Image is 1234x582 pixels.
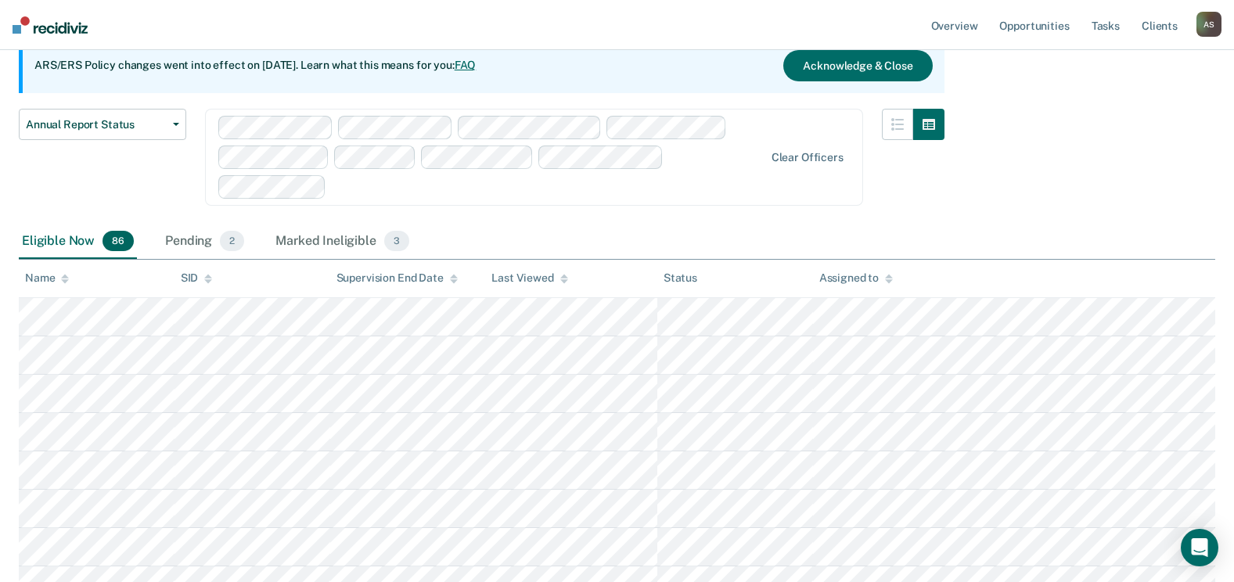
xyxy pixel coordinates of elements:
span: Annual Report Status [26,118,167,131]
div: Name [25,271,69,285]
p: ARS/ERS Policy changes went into effect on [DATE]. Learn what this means for you: [34,58,476,74]
span: 86 [103,231,134,251]
div: Last Viewed [491,271,567,285]
a: FAQ [455,59,477,71]
div: Eligible Now86 [19,225,137,259]
div: A S [1196,12,1221,37]
span: 2 [220,231,244,251]
button: Acknowledge & Close [783,50,932,81]
div: Assigned to [819,271,893,285]
div: SID [181,271,213,285]
span: 3 [384,231,409,251]
div: Supervision End Date [336,271,458,285]
div: Status [664,271,697,285]
img: Recidiviz [13,16,88,34]
div: Open Intercom Messenger [1181,529,1218,566]
div: Pending2 [162,225,247,259]
button: AS [1196,12,1221,37]
div: Clear officers [772,151,844,164]
div: Marked Ineligible3 [272,225,412,259]
button: Annual Report Status [19,109,186,140]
